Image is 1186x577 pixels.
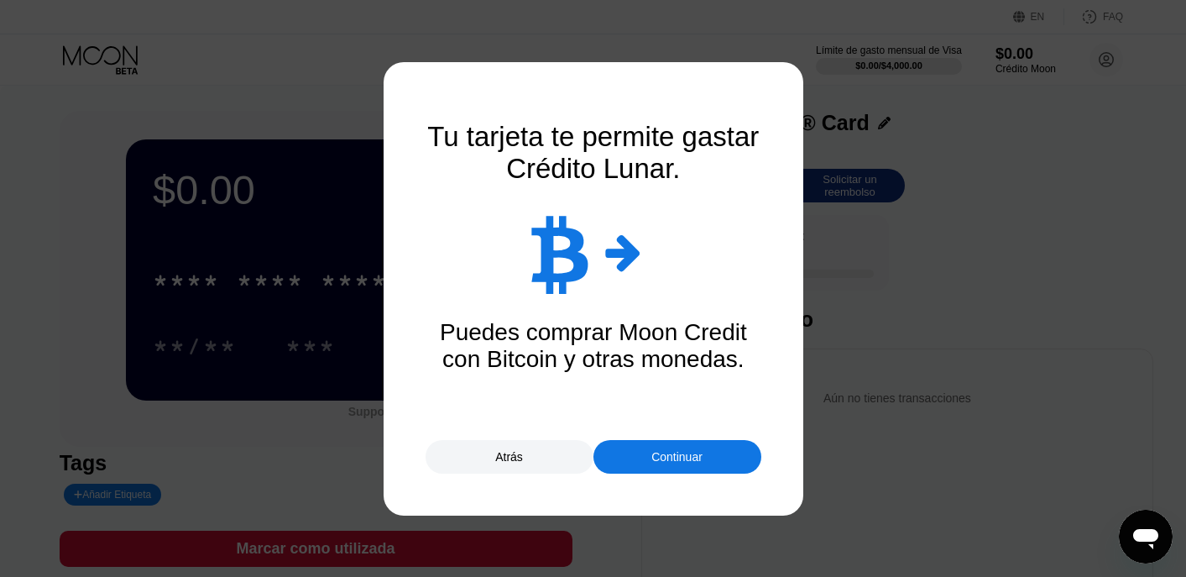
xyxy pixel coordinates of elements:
[426,319,761,373] div: Puedes comprar Moon Credit con Bitcoin y otras monedas.
[605,231,641,273] div: 
[1119,510,1173,564] iframe: Botón para iniciar la ventana de mensajería
[529,210,588,294] div: 
[426,121,761,185] div: Tu tarjeta te permite gastar Crédito Lunar.
[651,450,703,464] div: Continuar
[593,440,761,474] div: Continuar
[495,450,523,464] div: Atrás
[426,440,593,474] div: Atrás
